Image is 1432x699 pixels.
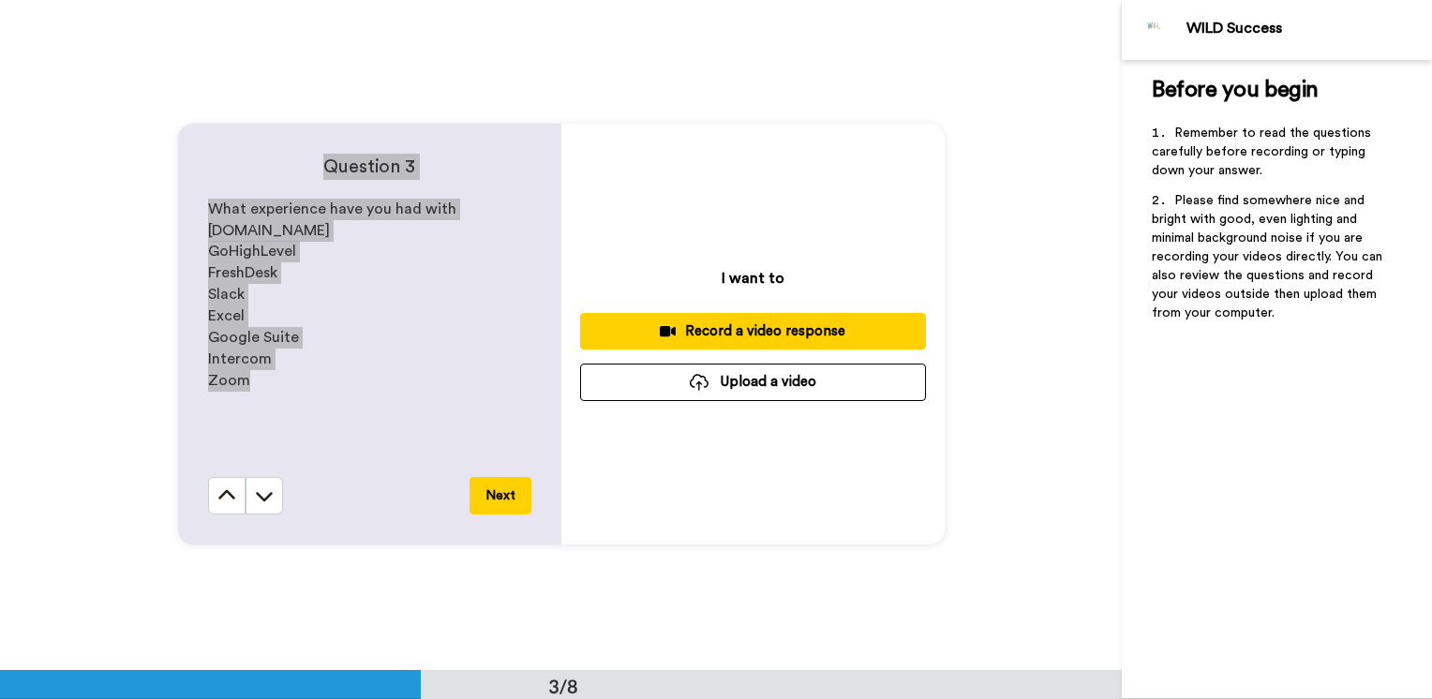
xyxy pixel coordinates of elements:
button: Record a video response [580,313,926,349]
span: Zoom [208,373,250,388]
p: I want to [722,267,784,290]
span: Google Suite [208,330,299,345]
span: [DOMAIN_NAME] [208,223,330,238]
span: Intercom [208,351,272,366]
div: 3/8 [518,673,608,699]
span: Please find somewhere nice and bright with good, even lighting and minimal background noise if yo... [1152,194,1386,320]
span: Before you begin [1152,79,1318,101]
span: Slack [208,287,245,302]
span: GoHighLevel [208,244,296,259]
button: Next [470,477,531,514]
div: WILD Success [1186,20,1431,37]
span: Remember to read the questions carefully before recording or typing down your answer. [1152,126,1375,177]
span: What experience have you had with [208,201,456,216]
div: Record a video response [595,321,911,341]
img: Profile Image [1132,7,1177,52]
button: Upload a video [580,364,926,400]
span: Excel [208,308,245,323]
h4: Question 3 [208,154,531,180]
span: FreshDesk [208,265,277,280]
